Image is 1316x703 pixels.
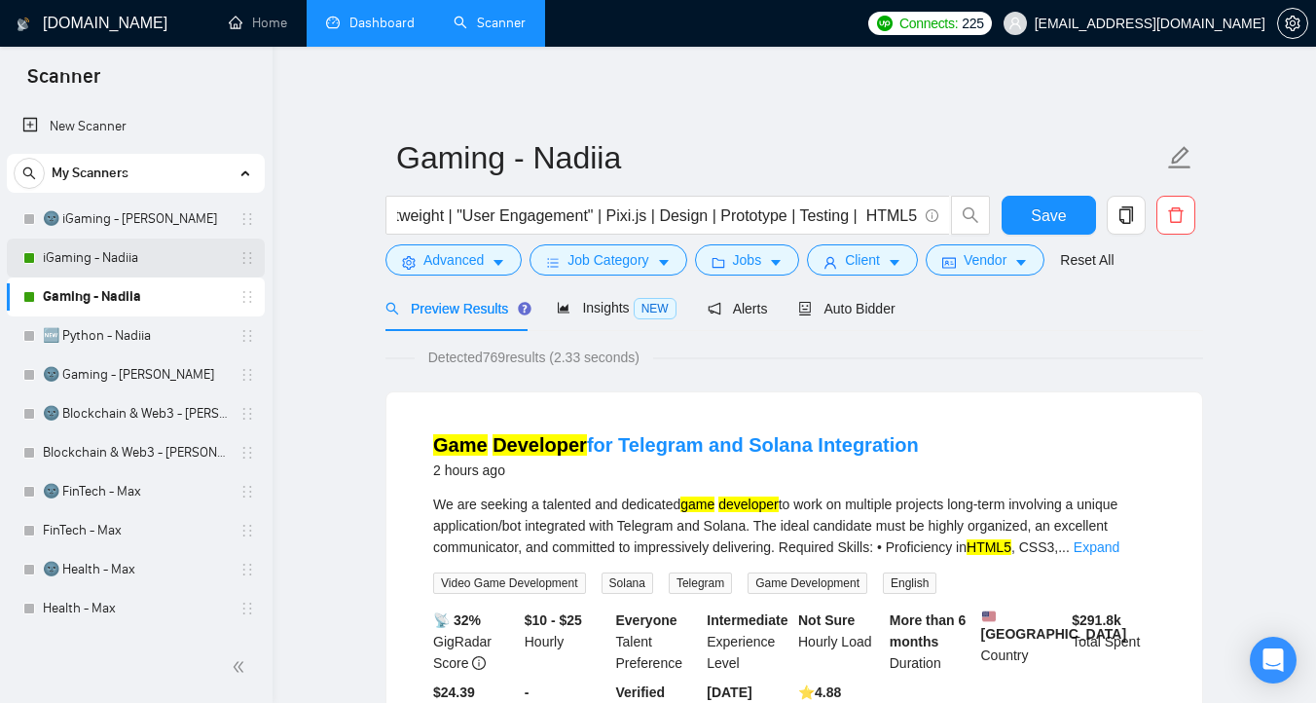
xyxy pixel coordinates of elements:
[557,300,676,315] span: Insights
[385,301,526,316] span: Preview Results
[239,523,255,538] span: holder
[712,255,725,270] span: folder
[232,657,251,677] span: double-left
[433,684,475,700] b: $24.39
[12,62,116,103] span: Scanner
[877,16,893,31] img: upwork-logo.png
[748,573,867,594] span: Game Development
[967,539,1011,555] mark: HTML5
[43,550,228,589] a: 🌚 Health - Max
[454,15,526,31] a: searchScanner
[1002,196,1096,235] button: Save
[1074,539,1119,555] a: Expand
[433,459,919,482] div: 2 hours ago
[43,511,228,550] a: FinTech - Max
[429,610,521,674] div: GigRadar Score
[886,610,977,674] div: Duration
[433,494,1155,558] div: We are seeking a talented and dedicated to work on multiple projects long-term involving a unique...
[17,9,30,40] img: logo
[1068,610,1159,674] div: Total Spent
[807,244,918,276] button: userClientcaret-down
[1157,206,1194,224] span: delete
[634,298,676,319] span: NEW
[239,250,255,266] span: holder
[43,394,228,433] a: 🌚 Blockchain & Web3 - [PERSON_NAME]
[525,684,530,700] b: -
[52,154,128,193] span: My Scanners
[397,203,917,228] input: Search Freelance Jobs...
[616,684,666,700] b: Verified
[962,13,983,34] span: 225
[433,573,586,594] span: Video Game Development
[952,206,989,224] span: search
[567,249,648,271] span: Job Category
[1008,17,1022,30] span: user
[525,612,582,628] b: $10 - $25
[926,244,1044,276] button: idcardVendorcaret-down
[415,347,653,368] span: Detected 769 results (2.33 seconds)
[557,301,570,314] span: area-chart
[680,497,714,512] mark: game
[239,484,255,499] span: holder
[396,133,1163,182] input: Scanner name...
[612,610,704,674] div: Talent Preference
[43,355,228,394] a: 🌚 Gaming - [PERSON_NAME]
[964,249,1006,271] span: Vendor
[951,196,990,235] button: search
[798,684,841,700] b: ⭐️ 4.88
[798,612,855,628] b: Not Sure
[708,302,721,315] span: notification
[14,158,45,189] button: search
[798,301,895,316] span: Auto Bidder
[794,610,886,674] div: Hourly Load
[433,434,488,456] mark: Game
[493,434,587,456] mark: Developer
[7,107,265,146] li: New Scanner
[602,573,653,594] span: Solana
[1058,539,1070,555] span: ...
[707,684,751,700] b: [DATE]
[43,433,228,472] a: Blockchain & Web3 - [PERSON_NAME]
[402,255,416,270] span: setting
[1167,145,1192,170] span: edit
[423,249,484,271] span: Advanced
[1156,196,1195,235] button: delete
[942,255,956,270] span: idcard
[616,612,677,628] b: Everyone
[1107,196,1146,235] button: copy
[239,211,255,227] span: holder
[977,610,1069,674] div: Country
[239,328,255,344] span: holder
[703,610,794,674] div: Experience Level
[926,209,938,222] span: info-circle
[1277,16,1308,31] a: setting
[1014,255,1028,270] span: caret-down
[239,289,255,305] span: holder
[546,255,560,270] span: bars
[899,13,958,34] span: Connects:
[472,656,486,670] span: info-circle
[15,166,44,180] span: search
[239,601,255,616] span: holder
[385,302,399,315] span: search
[1060,249,1114,271] a: Reset All
[521,610,612,674] div: Hourly
[890,612,967,649] b: More than 6 months
[43,316,228,355] a: 🆕 Python - Nadiia
[530,244,686,276] button: barsJob Categorycaret-down
[229,15,287,31] a: homeHome
[769,255,783,270] span: caret-down
[516,300,533,317] div: Tooltip anchor
[657,255,671,270] span: caret-down
[798,302,812,315] span: robot
[239,562,255,577] span: holder
[1278,16,1307,31] span: setting
[1277,8,1308,39] button: setting
[43,628,228,667] a: RAG Apps - Max
[1072,612,1121,628] b: $ 291.8k
[1250,637,1297,684] div: Open Intercom Messenger
[43,589,228,628] a: Health - Max
[982,610,996,623] img: 🇺🇸
[981,610,1127,642] b: [GEOGRAPHIC_DATA]
[823,255,837,270] span: user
